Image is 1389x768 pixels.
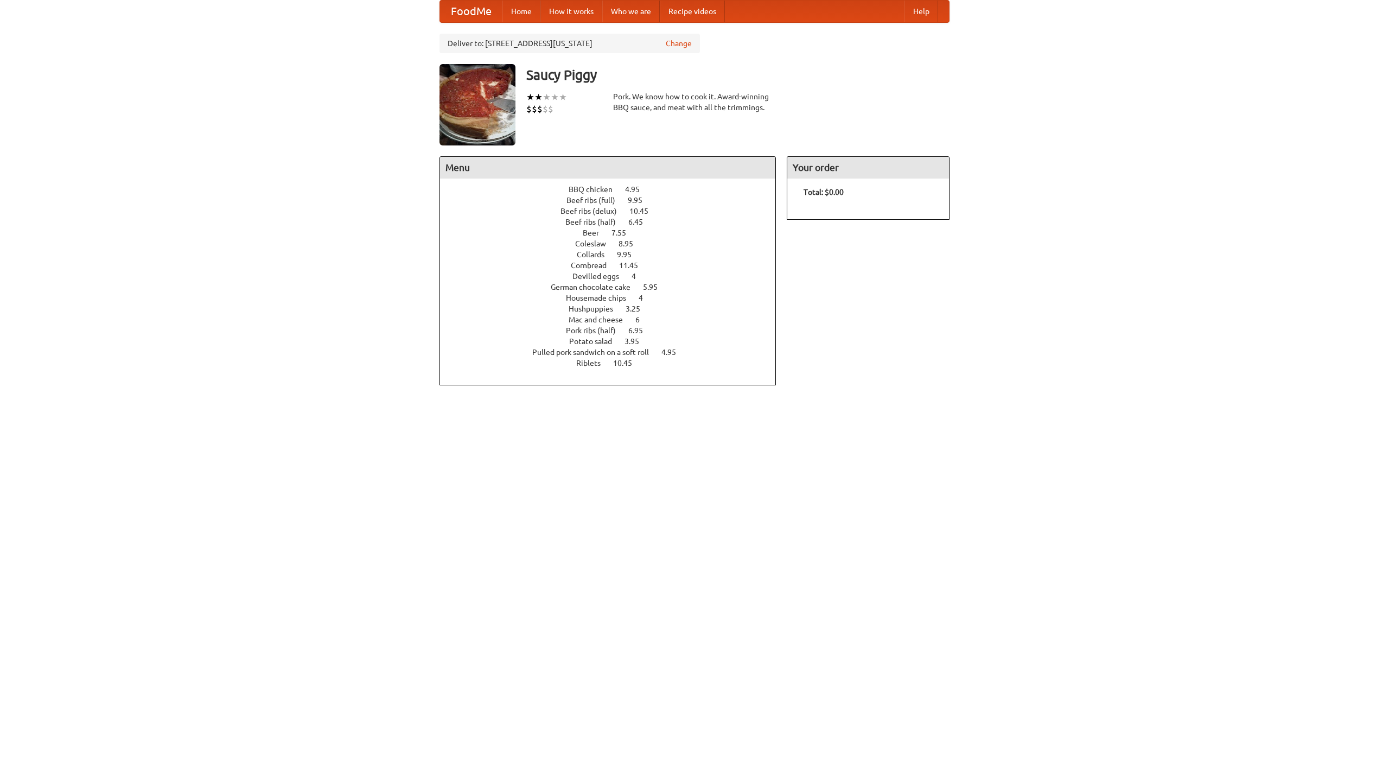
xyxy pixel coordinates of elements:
li: ★ [543,91,551,103]
span: 8.95 [619,239,644,248]
span: Pork ribs (half) [566,326,627,335]
span: 4 [639,294,654,302]
a: Housemade chips 4 [566,294,663,302]
a: Coleslaw 8.95 [575,239,653,248]
span: 6.95 [628,326,654,335]
span: Pulled pork sandwich on a soft roll [532,348,660,357]
span: 10.45 [629,207,659,215]
a: Devilled eggs 4 [572,272,656,281]
span: 10.45 [613,359,643,367]
span: Collards [577,250,615,259]
li: $ [537,103,543,115]
span: 9.95 [617,250,642,259]
span: Potato salad [569,337,623,346]
a: Collards 9.95 [577,250,652,259]
span: Cornbread [571,261,617,270]
a: Change [666,38,692,49]
a: Cornbread 11.45 [571,261,658,270]
li: ★ [559,91,567,103]
b: Total: $0.00 [804,188,844,196]
span: 3.25 [626,304,651,313]
a: Mac and cheese 6 [569,315,660,324]
div: Deliver to: [STREET_ADDRESS][US_STATE] [439,34,700,53]
a: German chocolate cake 5.95 [551,283,678,291]
span: Beer [583,229,610,237]
span: German chocolate cake [551,283,641,291]
h4: Your order [787,157,949,179]
span: Devilled eggs [572,272,630,281]
span: 9.95 [628,196,653,205]
a: Pulled pork sandwich on a soft roll 4.95 [532,348,696,357]
div: Pork. We know how to cook it. Award-winning BBQ sauce, and meat with all the trimmings. [613,91,776,113]
a: Beef ribs (delux) 10.45 [560,207,668,215]
img: angular.jpg [439,64,515,145]
a: Home [502,1,540,22]
span: Beef ribs (half) [565,218,627,226]
a: FoodMe [440,1,502,22]
span: 7.55 [611,229,637,237]
span: Housemade chips [566,294,637,302]
a: How it works [540,1,602,22]
span: Riblets [576,359,611,367]
li: ★ [551,91,559,103]
li: $ [532,103,537,115]
span: Beef ribs (full) [566,196,626,205]
a: Who we are [602,1,660,22]
a: Beef ribs (full) 9.95 [566,196,662,205]
span: 6 [635,315,651,324]
h4: Menu [440,157,775,179]
span: Hushpuppies [569,304,624,313]
li: $ [526,103,532,115]
span: 6.45 [628,218,654,226]
a: Riblets 10.45 [576,359,652,367]
li: $ [548,103,553,115]
span: 4.95 [625,185,651,194]
span: BBQ chicken [569,185,623,194]
li: ★ [534,91,543,103]
a: Hushpuppies 3.25 [569,304,660,313]
span: Mac and cheese [569,315,634,324]
a: Potato salad 3.95 [569,337,659,346]
li: ★ [526,91,534,103]
li: $ [543,103,548,115]
a: Help [904,1,938,22]
span: 3.95 [625,337,650,346]
span: 4 [632,272,647,281]
a: Pork ribs (half) 6.95 [566,326,663,335]
span: 11.45 [619,261,649,270]
span: Beef ribs (delux) [560,207,628,215]
span: 5.95 [643,283,668,291]
span: Coleslaw [575,239,617,248]
h3: Saucy Piggy [526,64,950,86]
a: Beef ribs (half) 6.45 [565,218,663,226]
a: Recipe videos [660,1,725,22]
span: 4.95 [661,348,687,357]
a: BBQ chicken 4.95 [569,185,660,194]
a: Beer 7.55 [583,229,646,237]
